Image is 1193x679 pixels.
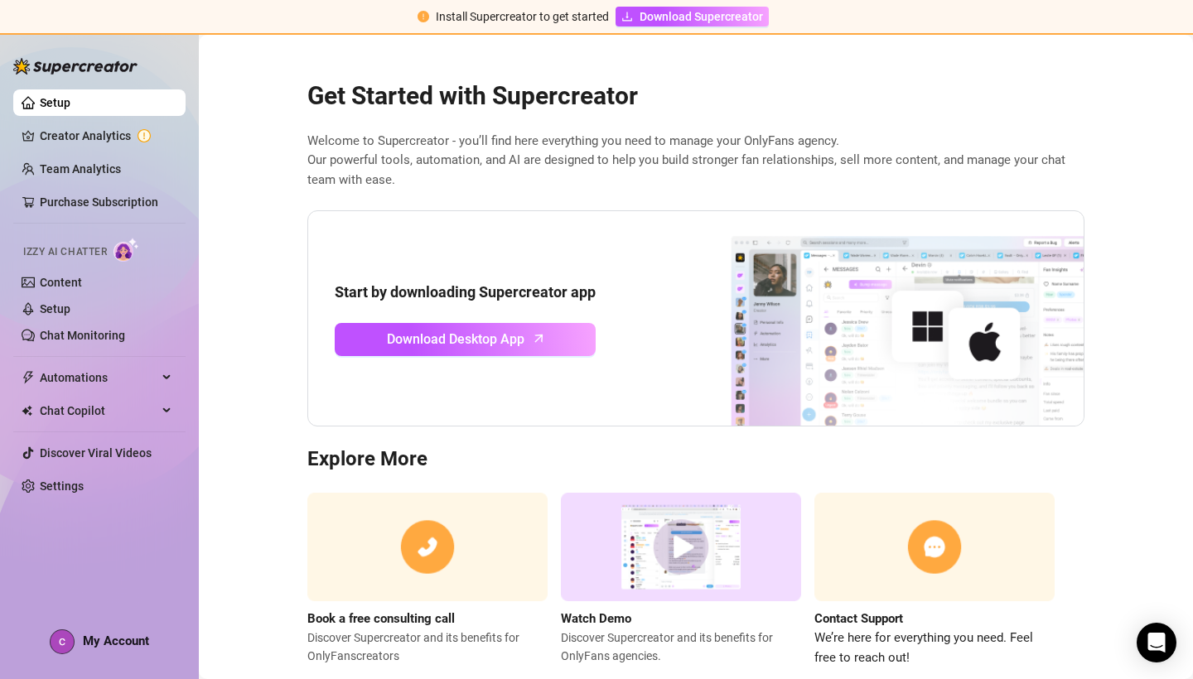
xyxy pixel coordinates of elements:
a: Download Supercreator [616,7,769,26]
span: arrow-up [529,329,548,348]
img: download app [669,211,1084,426]
strong: Watch Demo [561,611,631,626]
img: Chat Copilot [22,405,32,417]
a: Team Analytics [40,162,121,176]
span: thunderbolt [22,371,35,384]
img: AI Chatter [114,238,139,262]
a: Setup [40,302,70,315]
strong: Start by downloading Supercreator app [335,283,596,301]
img: ACg8ocIQcFF3Z9XUzPLU0Si4CpuqSmhuvYgdcTTHMCpDypmj2-sRNQ=s96-c [51,630,74,653]
a: Settings [40,479,84,493]
span: Download Supercreator [640,7,763,26]
a: Watch DemoDiscover Supercreator and its benefits for OnlyFans agencies. [561,493,801,667]
img: supercreator demo [561,493,801,601]
span: Chat Copilot [40,397,157,424]
span: Download Desktop App [387,329,524,349]
img: logo-BBDzfeDw.svg [13,58,138,75]
a: Discover Viral Videos [40,446,152,460]
span: exclamation-circle [418,11,429,22]
img: consulting call [307,493,548,601]
a: Purchase Subscription [40,195,158,209]
span: My Account [83,633,149,648]
span: Discover Supercreator and its benefits for OnlyFans creators [307,628,548,665]
span: Discover Supercreator and its benefits for OnlyFans agencies. [561,628,801,665]
a: Book a free consulting callDiscover Supercreator and its benefits for OnlyFanscreators [307,493,548,667]
a: Content [40,276,82,289]
h3: Explore More [307,446,1084,473]
strong: Contact Support [814,611,903,626]
a: Setup [40,96,70,109]
a: Download Desktop Apparrow-up [335,323,596,356]
div: Open Intercom Messenger [1137,623,1176,662]
span: download [621,11,633,22]
span: Welcome to Supercreator - you’ll find here everything you need to manage your OnlyFans agency. Ou... [307,132,1084,190]
span: Izzy AI Chatter [23,244,107,260]
span: We’re here for everything you need. Feel free to reach out! [814,628,1055,667]
span: Install Supercreator to get started [436,10,609,23]
img: contact support [814,493,1055,601]
a: Chat Monitoring [40,329,125,342]
h2: Get Started with Supercreator [307,80,1084,112]
strong: Book a free consulting call [307,611,455,626]
a: Creator Analytics exclamation-circle [40,123,172,149]
span: Automations [40,364,157,391]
